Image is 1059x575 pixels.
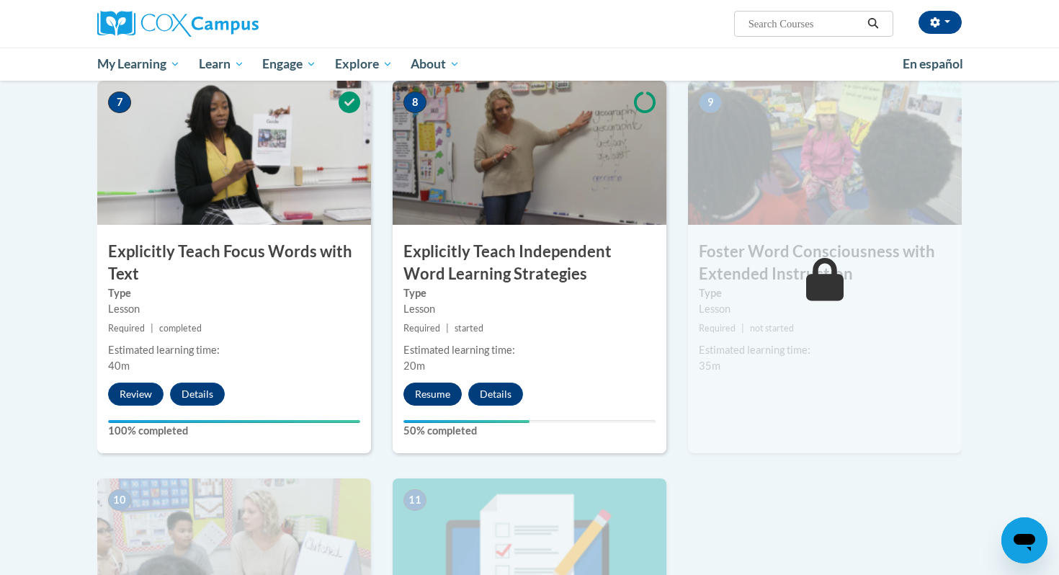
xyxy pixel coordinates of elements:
span: Required [699,323,736,334]
img: Cox Campus [97,11,259,37]
span: | [151,323,153,334]
div: Estimated learning time: [108,342,360,358]
span: 7 [108,92,131,113]
div: Your progress [108,420,360,423]
h3: Foster Word Consciousness with Extended Instruction [688,241,962,285]
a: Engage [253,48,326,81]
img: Course Image [97,81,371,225]
input: Search Courses [747,15,862,32]
span: 35m [699,360,720,372]
h3: Explicitly Teach Focus Words with Text [97,241,371,285]
img: Course Image [393,81,666,225]
img: Course Image [688,81,962,225]
iframe: Button to launch messaging window [1001,517,1047,563]
span: 8 [403,92,426,113]
button: Resume [403,383,462,406]
span: 11 [403,489,426,511]
span: 10 [108,489,131,511]
label: 100% completed [108,423,360,439]
div: Estimated learning time: [699,342,951,358]
h3: Explicitly Teach Independent Word Learning Strategies [393,241,666,285]
button: Account Settings [919,11,962,34]
span: My Learning [97,55,180,73]
div: Lesson [699,301,951,317]
div: Lesson [108,301,360,317]
span: started [455,323,483,334]
label: Type [403,285,656,301]
button: Review [108,383,164,406]
span: Required [108,323,145,334]
span: 40m [108,360,130,372]
div: Estimated learning time: [403,342,656,358]
label: 50% completed [403,423,656,439]
a: Explore [326,48,402,81]
label: Type [699,285,951,301]
div: Lesson [403,301,656,317]
a: Cox Campus [97,11,371,37]
button: Search [862,15,884,32]
a: En español [893,49,973,79]
span: completed [159,323,202,334]
a: My Learning [88,48,189,81]
span: 9 [699,92,722,113]
label: Type [108,285,360,301]
span: En español [903,56,963,71]
div: Main menu [76,48,983,81]
span: not started [750,323,794,334]
span: Learn [199,55,244,73]
span: | [446,323,449,334]
button: Details [468,383,523,406]
span: Explore [335,55,393,73]
span: About [411,55,460,73]
span: Required [403,323,440,334]
a: Learn [189,48,254,81]
span: | [741,323,744,334]
div: Your progress [403,420,529,423]
span: 20m [403,360,425,372]
a: About [402,48,470,81]
button: Details [170,383,225,406]
span: Engage [262,55,316,73]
